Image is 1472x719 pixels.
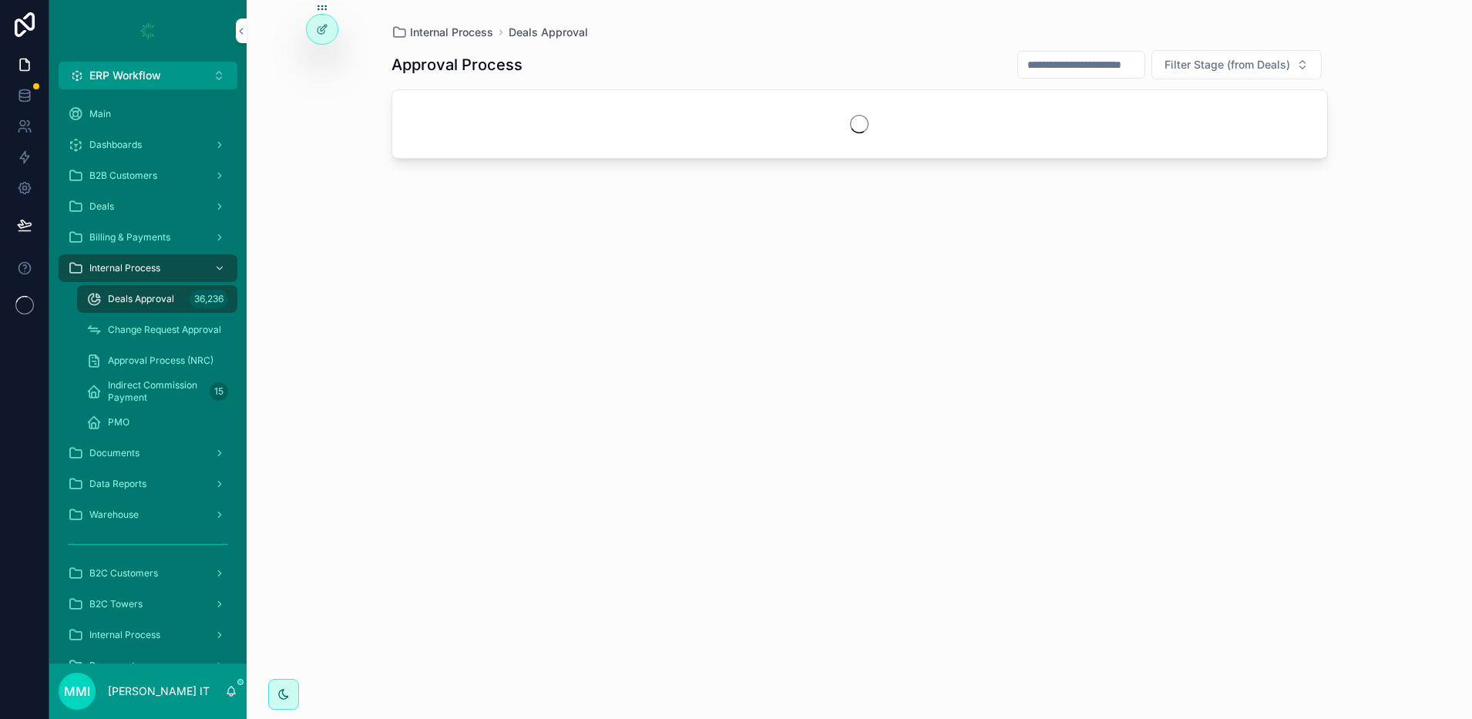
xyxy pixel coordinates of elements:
[59,470,237,498] a: Data Reports
[64,682,90,701] span: MMI
[59,193,237,220] a: Deals
[89,200,114,213] span: Deals
[89,598,143,610] span: B2C Towers
[59,131,237,159] a: Dashboards
[89,629,160,641] span: Internal Process
[509,25,588,40] a: Deals Approval
[89,108,111,120] span: Main
[108,379,203,404] span: Indirect Commission Payment
[392,25,493,40] a: Internal Process
[77,408,237,436] a: PMO
[77,347,237,375] a: Approval Process (NRC)
[108,293,174,305] span: Deals Approval
[1151,50,1322,79] button: Select Button
[108,324,221,336] span: Change Request Approval
[77,285,237,313] a: Deals Approval36,236
[108,684,210,699] p: [PERSON_NAME] IT
[89,509,139,521] span: Warehouse
[59,590,237,618] a: B2C Towers
[1164,57,1290,72] span: Filter Stage (from Deals)
[59,254,237,282] a: Internal Process
[190,290,228,308] div: 36,236
[89,170,157,182] span: B2B Customers
[89,139,142,151] span: Dashboards
[89,68,161,83] span: ERP Workflow
[108,354,213,367] span: Approval Process (NRC)
[410,25,493,40] span: Internal Process
[89,447,139,459] span: Documents
[59,652,237,680] a: Documents
[59,62,237,89] button: Select Button
[59,501,237,529] a: Warehouse
[136,18,160,43] img: App logo
[89,262,160,274] span: Internal Process
[59,162,237,190] a: B2B Customers
[59,559,237,587] a: B2C Customers
[59,621,237,649] a: Internal Process
[392,54,523,76] h1: Approval Process
[59,223,237,251] a: Billing & Payments
[77,378,237,405] a: Indirect Commission Payment15
[77,316,237,344] a: Change Request Approval
[89,478,146,490] span: Data Reports
[59,100,237,128] a: Main
[59,439,237,467] a: Documents
[108,416,129,428] span: PMO
[89,567,158,580] span: B2C Customers
[210,382,228,401] div: 15
[89,660,139,672] span: Documents
[49,89,247,664] div: scrollable content
[89,231,170,244] span: Billing & Payments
